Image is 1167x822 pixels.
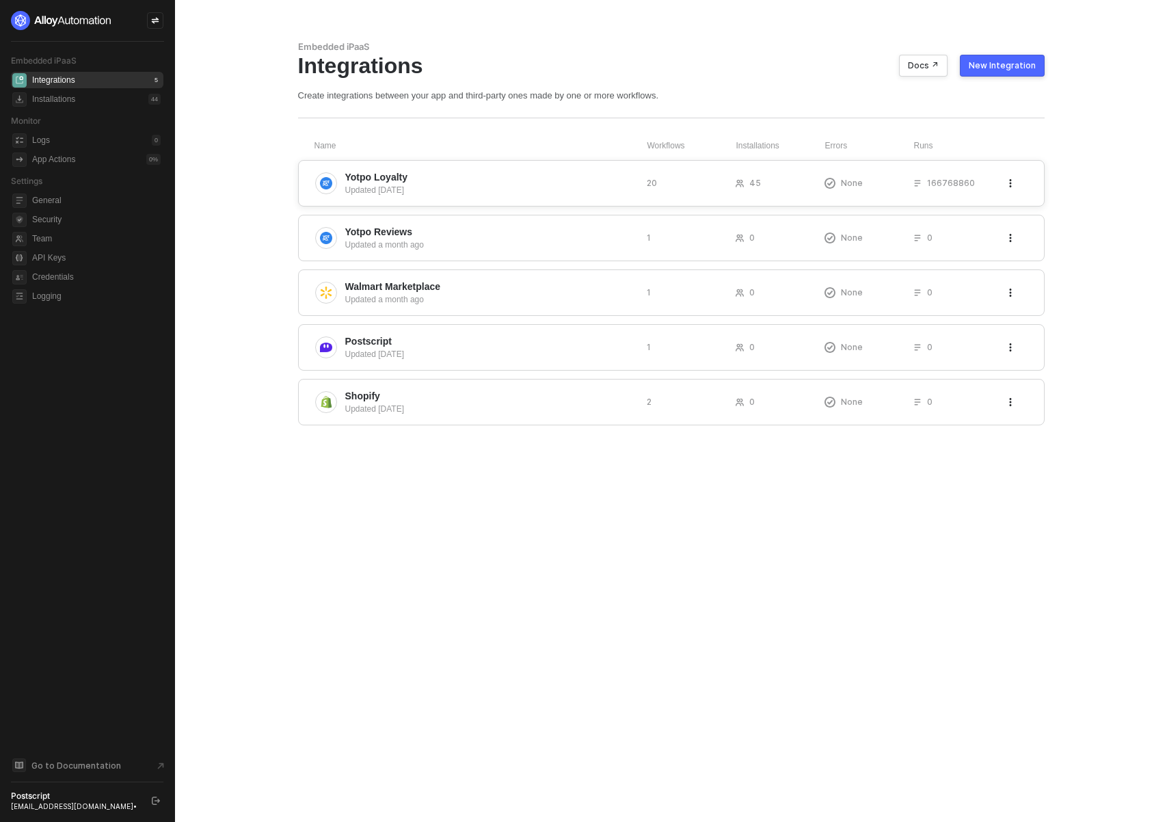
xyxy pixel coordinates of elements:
div: [EMAIL_ADDRESS][DOMAIN_NAME] • [11,801,139,811]
div: Runs [914,140,1008,152]
div: Docs ↗ [908,60,939,71]
span: icon-list [913,343,922,352]
span: Go to Documentation [31,760,121,771]
button: New Integration [960,55,1045,77]
div: Errors [825,140,914,152]
button: Docs ↗ [899,55,948,77]
span: Postscript [345,334,392,348]
span: 0 [927,232,933,243]
span: Security [32,211,161,228]
span: 0 [749,341,755,353]
span: icon-list [913,289,922,297]
span: icon-threedots [1006,179,1015,187]
span: logout [152,797,160,805]
div: Logs [32,135,50,146]
span: team [12,232,27,246]
div: Updated a month ago [345,293,636,306]
div: Integrations [298,53,1045,79]
span: Monitor [11,116,41,126]
span: None [841,287,863,298]
div: Postscript [11,791,139,801]
div: 0 [152,135,161,146]
img: integration-icon [320,177,332,189]
span: general [12,194,27,208]
span: icon-swap [151,16,159,25]
div: Integrations [32,75,75,86]
span: Walmart Marketplace [345,280,441,293]
span: None [841,341,863,353]
span: icon-exclamation [824,287,835,298]
div: Updated [DATE] [345,348,636,360]
span: 0 [927,341,933,353]
div: App Actions [32,154,75,165]
span: icon-threedots [1006,398,1015,406]
span: Yotpo Reviews [345,225,413,239]
img: integration-icon [320,232,332,244]
span: 2 [647,396,652,408]
span: 45 [749,177,761,189]
div: Updated [DATE] [345,184,636,196]
span: icon-exclamation [824,233,835,243]
span: Embedded iPaaS [11,55,77,66]
span: Settings [11,176,42,186]
div: 5 [152,75,161,85]
span: documentation [12,758,26,772]
img: integration-icon [320,341,332,354]
span: Credentials [32,269,161,285]
a: Knowledge Base [11,757,164,773]
span: 0 [927,287,933,298]
span: 0 [927,396,933,408]
span: icon-users [736,289,744,297]
span: 1 [647,287,651,298]
span: Logging [32,288,161,304]
img: integration-icon [320,287,332,299]
div: Installations [32,94,75,105]
span: icon-list [913,179,922,187]
span: api-key [12,251,27,265]
span: 0 [749,232,755,243]
span: icon-app-actions [12,153,27,167]
div: New Integration [969,60,1036,71]
img: integration-icon [320,396,332,408]
img: logo [11,11,112,30]
span: None [841,396,863,408]
span: API Keys [32,250,161,266]
span: 1 [647,232,651,243]
span: icon-list [913,234,922,242]
span: Shopify [345,389,380,403]
div: Updated a month ago [345,239,636,251]
span: None [841,177,863,189]
div: Name [314,140,647,152]
span: 0 [749,396,755,408]
span: None [841,232,863,243]
span: integrations [12,73,27,88]
div: Updated [DATE] [345,403,636,415]
a: logo [11,11,163,30]
span: icon-users [736,343,744,352]
span: icon-exclamation [824,342,835,353]
span: icon-exclamation [824,178,835,189]
span: icon-list [913,398,922,406]
span: icon-threedots [1006,343,1015,352]
span: icon-users [736,179,744,187]
span: icon-threedots [1006,289,1015,297]
span: Team [32,230,161,247]
span: credentials [12,270,27,284]
span: icon-users [736,234,744,242]
span: security [12,213,27,227]
span: General [32,192,161,209]
div: Create integrations between your app and third-party ones made by one or more workflows. [298,90,1045,101]
span: 20 [647,177,657,189]
span: 0 [749,287,755,298]
span: Yotpo Loyalty [345,170,408,184]
div: Workflows [647,140,736,152]
span: icon-users [736,398,744,406]
span: logging [12,289,27,304]
span: icon-threedots [1006,234,1015,242]
span: installations [12,92,27,107]
span: 166768860 [927,177,975,189]
span: icon-logs [12,133,27,148]
div: Installations [736,140,825,152]
div: 0 % [146,154,161,165]
span: icon-exclamation [824,397,835,408]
